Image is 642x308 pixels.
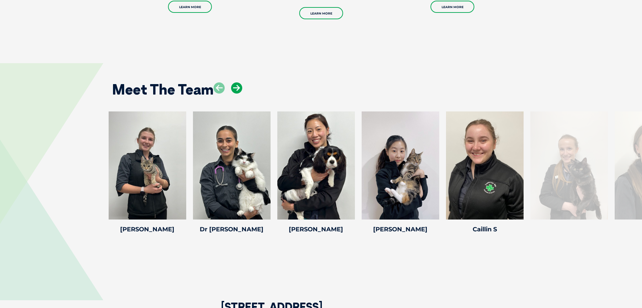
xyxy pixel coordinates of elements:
[430,1,474,13] a: Learn More
[112,82,214,97] h2: Meet The Team
[109,226,186,232] h4: [PERSON_NAME]
[299,7,343,19] a: Learn More
[277,226,355,232] h4: [PERSON_NAME]
[193,226,271,232] h4: Dr [PERSON_NAME]
[362,226,439,232] h4: [PERSON_NAME]
[168,1,212,13] a: Learn More
[446,226,524,232] h4: Caillin S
